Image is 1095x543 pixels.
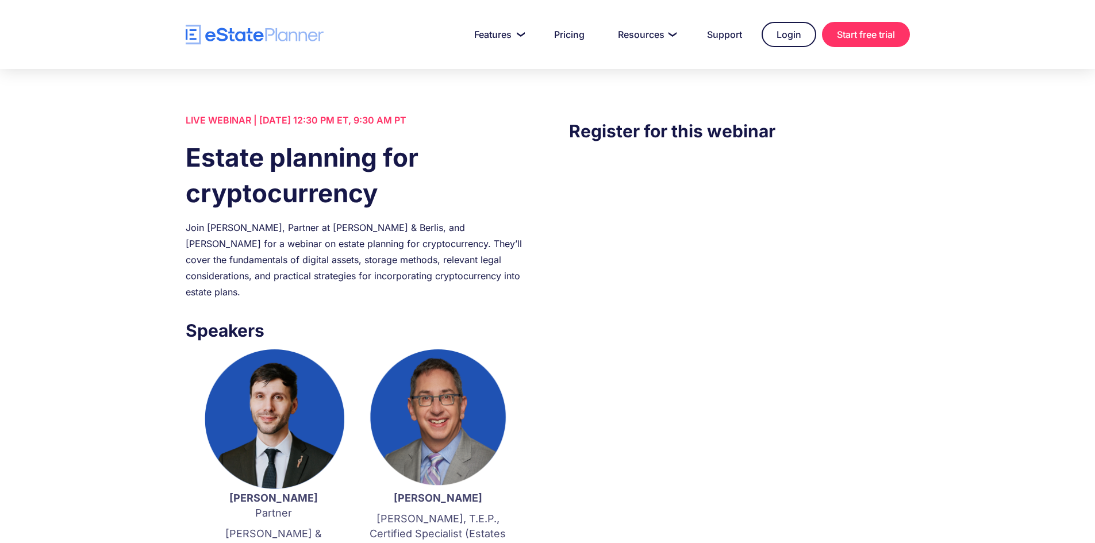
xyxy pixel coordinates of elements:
[460,23,535,46] a: Features
[569,118,909,144] h3: Register for this webinar
[762,22,816,47] a: Login
[394,492,482,504] strong: [PERSON_NAME]
[186,25,324,45] a: home
[822,22,910,47] a: Start free trial
[186,112,526,128] div: LIVE WEBINAR | [DATE] 12:30 PM ET, 9:30 AM PT
[693,23,756,46] a: Support
[203,491,344,521] p: Partner
[229,492,318,504] strong: [PERSON_NAME]
[540,23,598,46] a: Pricing
[186,140,526,211] h1: Estate planning for cryptocurrency
[604,23,687,46] a: Resources
[186,219,526,300] div: Join [PERSON_NAME], Partner at [PERSON_NAME] & Berlis, and [PERSON_NAME] for a webinar on estate ...
[186,317,526,344] h3: Speakers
